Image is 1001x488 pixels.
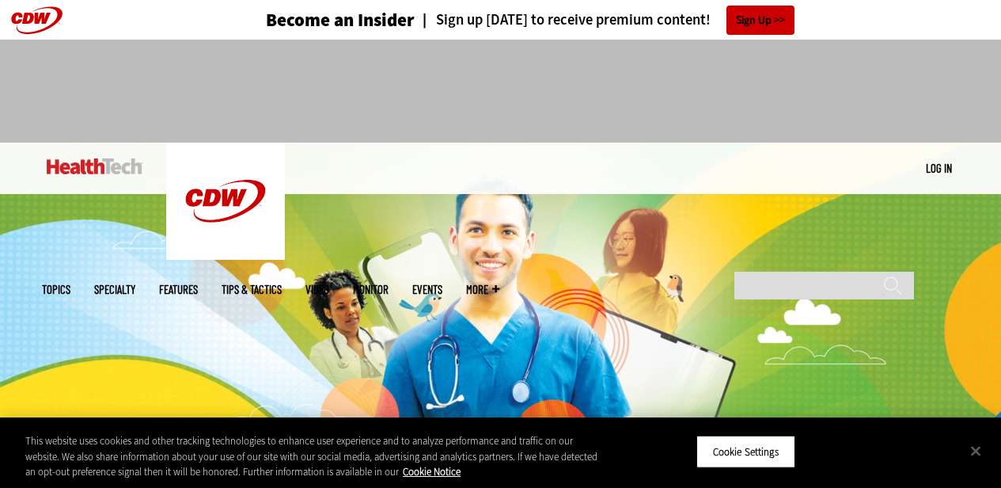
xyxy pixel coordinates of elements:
[726,6,794,35] a: Sign Up
[207,11,415,29] a: Become an Insider
[353,284,389,295] a: MonITor
[266,11,415,29] h3: Become an Insider
[213,55,789,127] iframe: advertisement
[466,284,499,295] span: More
[696,435,795,468] button: Cookie Settings
[412,284,442,295] a: Events
[25,433,601,480] div: This website uses cookies and other tracking technologies to enhance user experience and to analy...
[305,284,329,295] a: Video
[42,284,70,295] span: Topics
[403,465,461,478] a: More information about your privacy
[958,433,993,468] button: Close
[166,247,285,264] a: CDW
[166,143,285,260] img: Home
[926,161,952,175] a: Log in
[47,158,142,174] img: Home
[94,284,135,295] span: Specialty
[159,284,198,295] a: Features
[222,284,282,295] a: Tips & Tactics
[415,13,711,28] a: Sign up [DATE] to receive premium content!
[926,160,952,177] div: User menu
